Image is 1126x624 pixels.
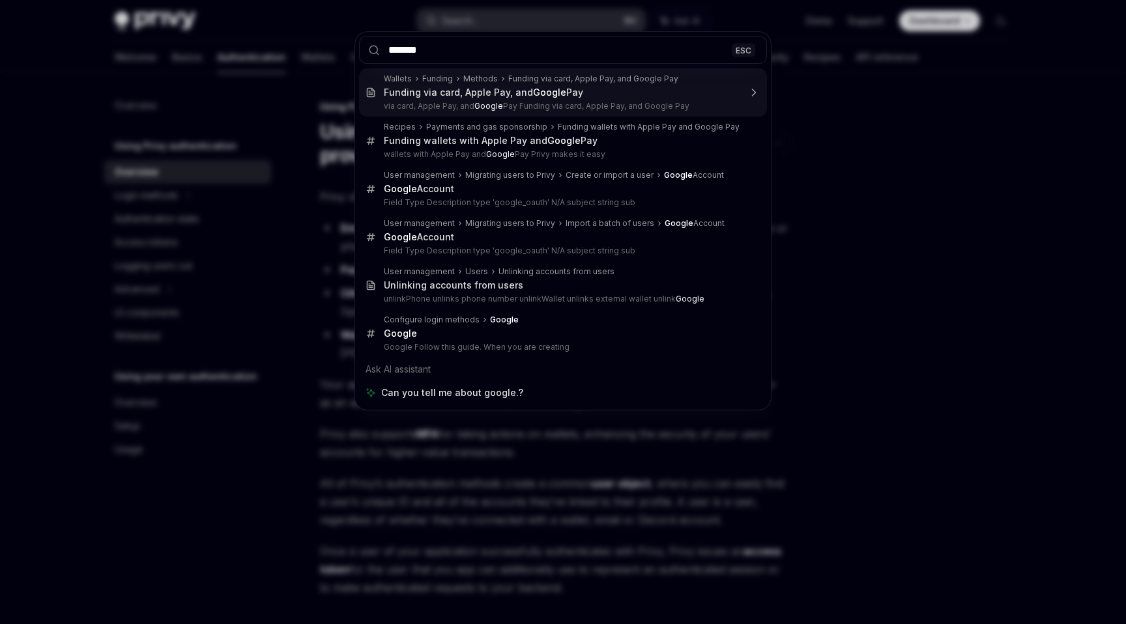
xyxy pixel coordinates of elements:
div: Account [665,218,725,229]
b: Google [490,315,519,324]
div: Unlinking accounts from users [498,266,614,277]
p: Field Type Description type 'google_oauth' N/A subject string sub [384,246,740,256]
div: User management [384,218,455,229]
div: Configure login methods [384,315,480,325]
b: Google [384,231,417,242]
p: Google Follow this guide. When you are creating [384,342,740,352]
div: Funding wallets with Apple Pay and Google Pay [558,122,740,132]
div: Funding [422,74,453,84]
b: Google [664,170,693,180]
div: Migrating users to Privy [465,218,555,229]
div: Account [384,231,454,243]
b: Google [676,294,704,304]
b: Google [384,328,417,339]
div: Recipes [384,122,416,132]
b: Google [384,183,417,194]
div: Account [664,170,724,180]
div: Payments and gas sponsorship [426,122,547,132]
div: Create or import a user [566,170,654,180]
div: Funding via card, Apple Pay, and Pay [384,87,583,98]
div: Account [384,183,454,195]
div: Migrating users to Privy [465,170,555,180]
div: ESC [732,43,755,57]
p: unlinkPhone unlinks phone number unlinkWallet unlinks external wallet unlink [384,294,740,304]
div: User management [384,266,455,277]
b: Google [533,87,566,98]
div: Methods [463,74,498,84]
div: Import a batch of users [566,218,654,229]
span: Can you tell me about google.? [381,386,523,399]
div: User management [384,170,455,180]
div: Funding wallets with Apple Pay and Pay [384,135,598,147]
div: Ask AI assistant [359,358,767,381]
p: via card, Apple Pay, and Pay Funding via card, Apple Pay, and Google Pay [384,101,740,111]
p: Field Type Description type 'google_oauth' N/A subject string sub [384,197,740,208]
b: Google [547,135,581,146]
b: Google [486,149,515,159]
p: wallets with Apple Pay and Pay Privy makes it easy [384,149,740,160]
div: Wallets [384,74,412,84]
div: Funding via card, Apple Pay, and Google Pay [508,74,678,84]
div: Unlinking accounts from users [384,279,523,291]
b: Google [474,101,503,111]
b: Google [665,218,693,228]
div: Users [465,266,488,277]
